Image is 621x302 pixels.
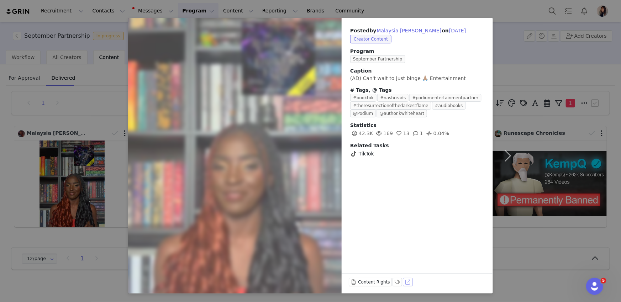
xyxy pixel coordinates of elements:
span: #audiobooks [432,102,466,110]
button: Content Rights [349,278,392,286]
span: #theresurrectionofthedarkestflame [350,102,431,110]
button: Malaysia [PERSON_NAME] [377,26,442,35]
span: TikTok [359,150,374,158]
button: [DATE] [449,26,466,35]
span: # Tags, @ Tags [350,87,392,93]
span: Posted on [350,28,466,33]
span: Statistics [350,122,377,128]
span: 5 [601,278,606,284]
iframe: Intercom live chat [586,278,603,295]
span: #podiumentertainmentpartner [409,94,481,102]
span: 13 [395,131,410,136]
span: @author.kwhiteheart [377,110,427,117]
span: Program [350,48,484,55]
span: Caption [350,68,372,74]
span: 169 [375,131,393,136]
span: September Partnership [350,55,405,63]
span: @Podium [350,110,376,117]
span: 42.3K [350,131,373,136]
span: 1 [411,131,423,136]
a: September Partnership [350,56,408,62]
span: Related Tasks [350,143,389,148]
span: (AD) Can't wait to just binge 🙏🏾 Entertainment [350,75,466,81]
span: #booktok [350,94,377,102]
span: 0.04% [425,131,449,136]
span: #nashreads [377,94,409,102]
span: Creator Content [350,35,391,43]
span: by [369,28,442,33]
